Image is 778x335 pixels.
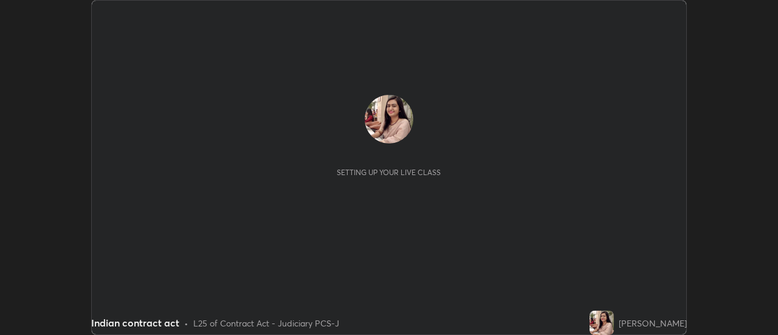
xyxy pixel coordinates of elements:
[91,316,179,330] div: Indian contract act
[590,311,614,335] img: da1c443a61e24e79a4c4f6a357a16d9f.jpg
[365,95,413,143] img: da1c443a61e24e79a4c4f6a357a16d9f.jpg
[193,317,339,330] div: L25 of Contract Act - Judiciary PCS-J
[619,317,687,330] div: [PERSON_NAME]
[184,317,188,330] div: •
[337,168,441,177] div: Setting up your live class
